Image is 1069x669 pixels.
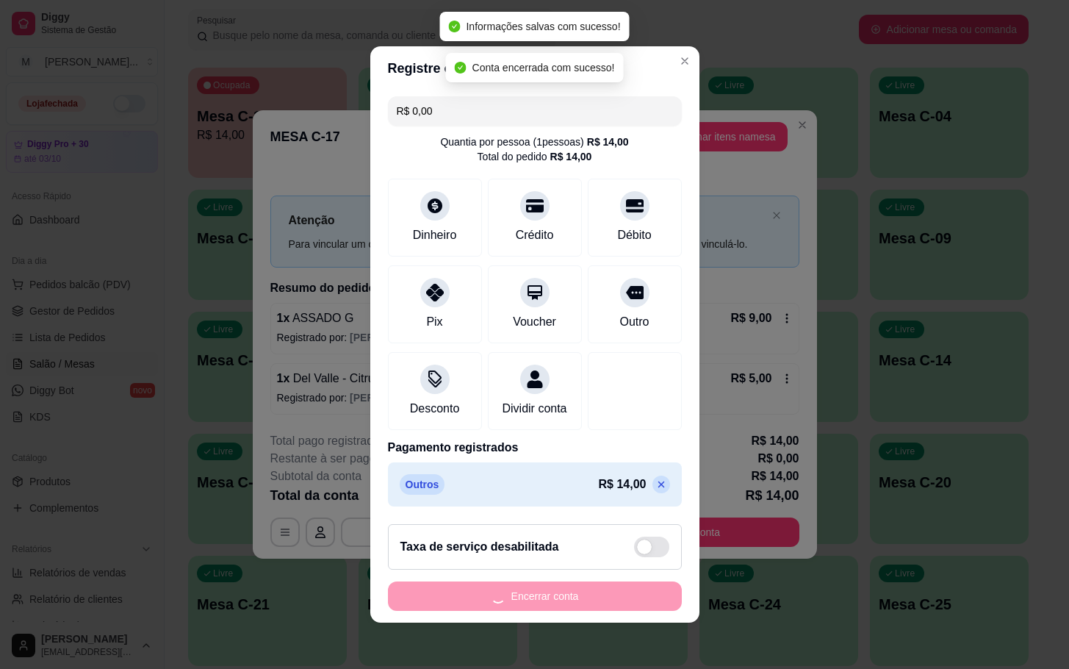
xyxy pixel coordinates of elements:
p: Pagamento registrados [388,439,682,457]
div: R$ 14,00 [587,135,629,149]
span: check-circle [455,62,467,74]
div: Débito [617,226,651,244]
input: Ex.: hambúrguer de cordeiro [397,96,673,126]
div: Quantia por pessoa ( 1 pessoas) [440,135,628,149]
button: Close [673,49,697,73]
h2: Taxa de serviço desabilitada [400,538,559,556]
span: check-circle [448,21,460,32]
div: Dinheiro [413,226,457,244]
p: R$ 14,00 [599,476,647,493]
span: Conta encerrada com sucesso! [472,62,615,74]
div: Pix [426,313,442,331]
div: R$ 14,00 [550,149,592,164]
div: Voucher [513,313,556,331]
div: Dividir conta [502,400,566,418]
div: Total do pedido [478,149,592,164]
p: Outros [400,474,445,495]
div: Desconto [410,400,460,418]
header: Registre o pagamento do pedido [370,46,699,90]
span: Informações salvas com sucesso! [466,21,620,32]
div: Crédito [516,226,554,244]
div: Outro [619,313,649,331]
